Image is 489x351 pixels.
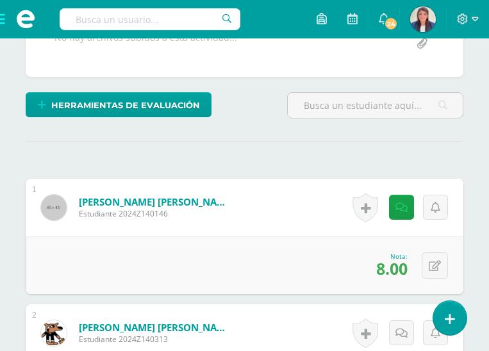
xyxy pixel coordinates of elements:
div: No hay archivos subidos a esta actividad... [54,31,237,56]
img: bb66f1079d7387291fff64a26e522b16.png [41,320,67,346]
a: Herramientas de evaluación [26,92,211,117]
a: [PERSON_NAME] [PERSON_NAME] [79,195,233,208]
div: Nota: [376,252,408,261]
span: 24 [384,17,398,31]
span: Estudiante 2024Z140313 [79,334,233,345]
span: Estudiante 2024Z140146 [79,208,233,219]
img: 64f220a76ce8a7c8a2fce748c524eb74.png [410,6,436,32]
a: [PERSON_NAME] [PERSON_NAME] [79,321,233,334]
span: Herramientas de evaluación [51,94,200,117]
input: Busca un usuario... [60,8,240,30]
input: Busca un estudiante aquí... [288,93,463,118]
img: 45x45 [41,195,67,220]
span: 8.00 [376,257,408,279]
